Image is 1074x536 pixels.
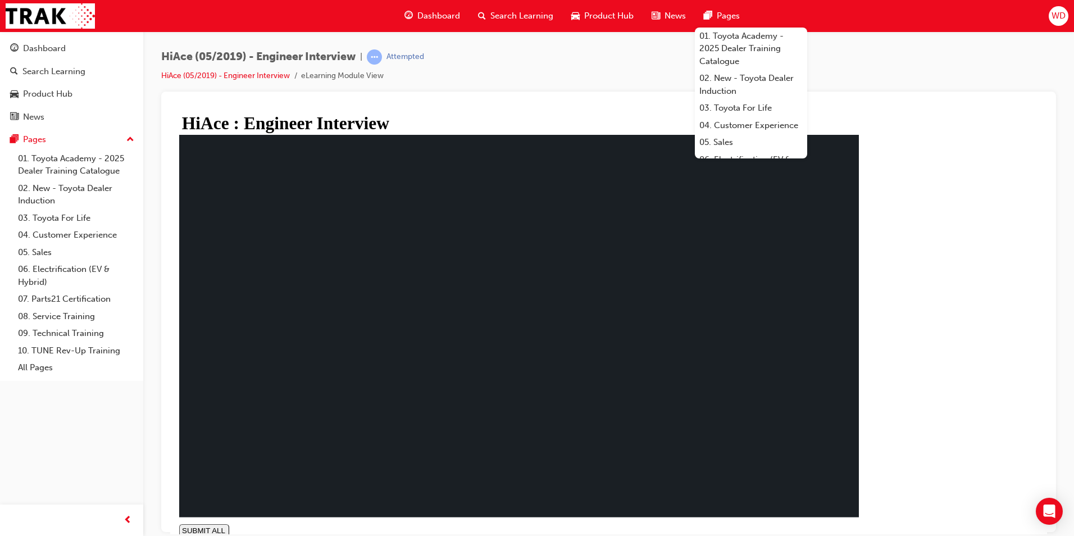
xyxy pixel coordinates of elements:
span: news-icon [10,112,19,122]
button: Pages [4,129,139,150]
a: search-iconSearch Learning [469,4,562,28]
div: Search Learning [22,65,85,78]
span: Search Learning [490,10,553,22]
span: news-icon [652,9,660,23]
span: pages-icon [10,135,19,145]
a: 06. Electrification (EV & Hybrid) [695,151,807,181]
span: learningRecordVerb_ATTEMPT-icon [367,49,382,65]
span: Pages [717,10,740,22]
a: 07. Parts21 Certification [13,290,139,308]
a: 08. Service Training [13,308,139,325]
li: eLearning Module View [301,70,384,83]
img: Trak [6,3,95,29]
span: prev-icon [124,514,132,528]
a: guage-iconDashboard [395,4,469,28]
a: 05. Sales [13,244,139,261]
a: car-iconProduct Hub [562,4,643,28]
a: Product Hub [4,84,139,105]
a: news-iconNews [643,4,695,28]
a: 02. New - Toyota Dealer Induction [13,180,139,210]
a: 09. Technical Training [13,325,139,342]
span: | [360,51,362,63]
span: HiAce (05/2019) - Engineer Interview [161,51,356,63]
span: guage-icon [404,9,413,23]
span: Product Hub [584,10,634,22]
button: WD [1049,6,1068,26]
a: 03. Toyota For Life [13,210,139,227]
span: car-icon [571,9,580,23]
a: News [4,107,139,128]
a: 06. Electrification (EV & Hybrid) [13,261,139,290]
span: Dashboard [417,10,460,22]
span: WD [1052,10,1066,22]
div: Product Hub [23,88,72,101]
div: News [23,111,44,124]
a: All Pages [13,359,139,376]
a: 04. Customer Experience [695,117,807,134]
a: 10. TUNE Rev-Up Training [13,342,139,360]
div: Attempted [386,52,424,62]
div: Pages [23,133,46,146]
a: 04. Customer Experience [13,226,139,244]
a: 02. New - Toyota Dealer Induction [695,70,807,99]
button: DashboardSearch LearningProduct HubNews [4,36,139,129]
a: 01. Toyota Academy - 2025 Dealer Training Catalogue [695,28,807,70]
a: Dashboard [4,38,139,59]
a: 01. Toyota Academy - 2025 Dealer Training Catalogue [13,150,139,180]
div: Dashboard [23,42,66,55]
span: search-icon [478,9,486,23]
span: search-icon [10,67,18,77]
a: 03. Toyota For Life [695,99,807,117]
span: car-icon [10,89,19,99]
span: guage-icon [10,44,19,54]
a: 05. Sales [695,134,807,151]
a: pages-iconPages [695,4,749,28]
a: Search Learning [4,61,139,82]
div: Open Intercom Messenger [1036,498,1063,525]
a: HiAce (05/2019) - Engineer Interview [161,71,290,80]
span: up-icon [126,133,134,147]
span: pages-icon [704,9,712,23]
span: News [665,10,686,22]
